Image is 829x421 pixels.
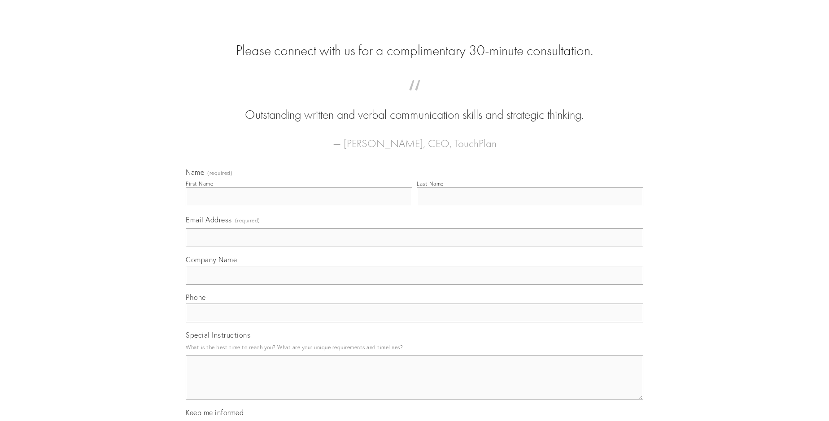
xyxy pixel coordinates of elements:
span: Keep me informed [186,408,244,417]
span: “ [200,89,629,106]
div: Last Name [417,180,444,187]
span: Special Instructions [186,330,250,339]
h2: Please connect with us for a complimentary 30-minute consultation. [186,42,643,59]
span: (required) [235,214,260,226]
p: What is the best time to reach you? What are your unique requirements and timelines? [186,341,643,353]
div: First Name [186,180,213,187]
span: (required) [207,170,232,176]
span: Name [186,168,204,177]
span: Company Name [186,255,237,264]
span: Phone [186,293,206,302]
blockquote: Outstanding written and verbal communication skills and strategic thinking. [200,89,629,124]
span: Email Address [186,215,232,224]
figcaption: — [PERSON_NAME], CEO, TouchPlan [200,124,629,152]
